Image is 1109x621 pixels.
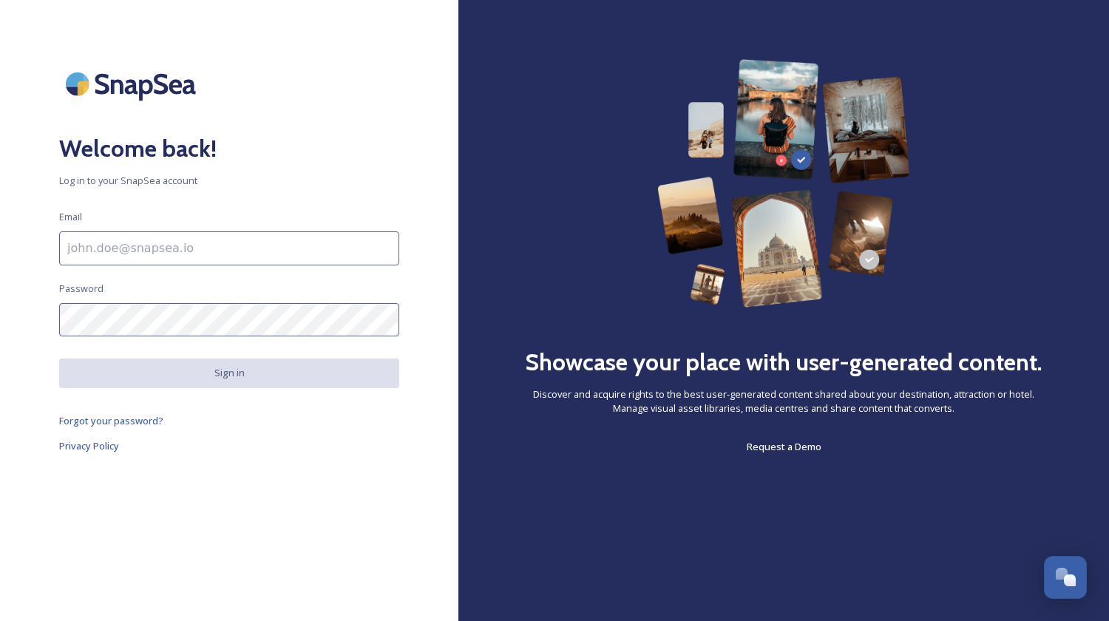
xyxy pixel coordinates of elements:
span: Forgot your password? [59,414,163,427]
h2: Welcome back! [59,131,399,166]
button: Sign in [59,359,399,387]
span: Log in to your SnapSea account [59,174,399,188]
span: Privacy Policy [59,439,119,452]
a: Request a Demo [747,438,821,455]
span: Email [59,210,82,224]
span: Request a Demo [747,440,821,453]
input: john.doe@snapsea.io [59,231,399,265]
img: SnapSea Logo [59,59,207,109]
a: Privacy Policy [59,437,399,455]
span: Password [59,282,104,296]
h2: Showcase your place with user-generated content. [525,345,1042,380]
span: Discover and acquire rights to the best user-generated content shared about your destination, att... [518,387,1050,415]
button: Open Chat [1044,556,1087,599]
img: 63b42ca75bacad526042e722_Group%20154-p-800.png [657,59,911,308]
a: Forgot your password? [59,412,399,430]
